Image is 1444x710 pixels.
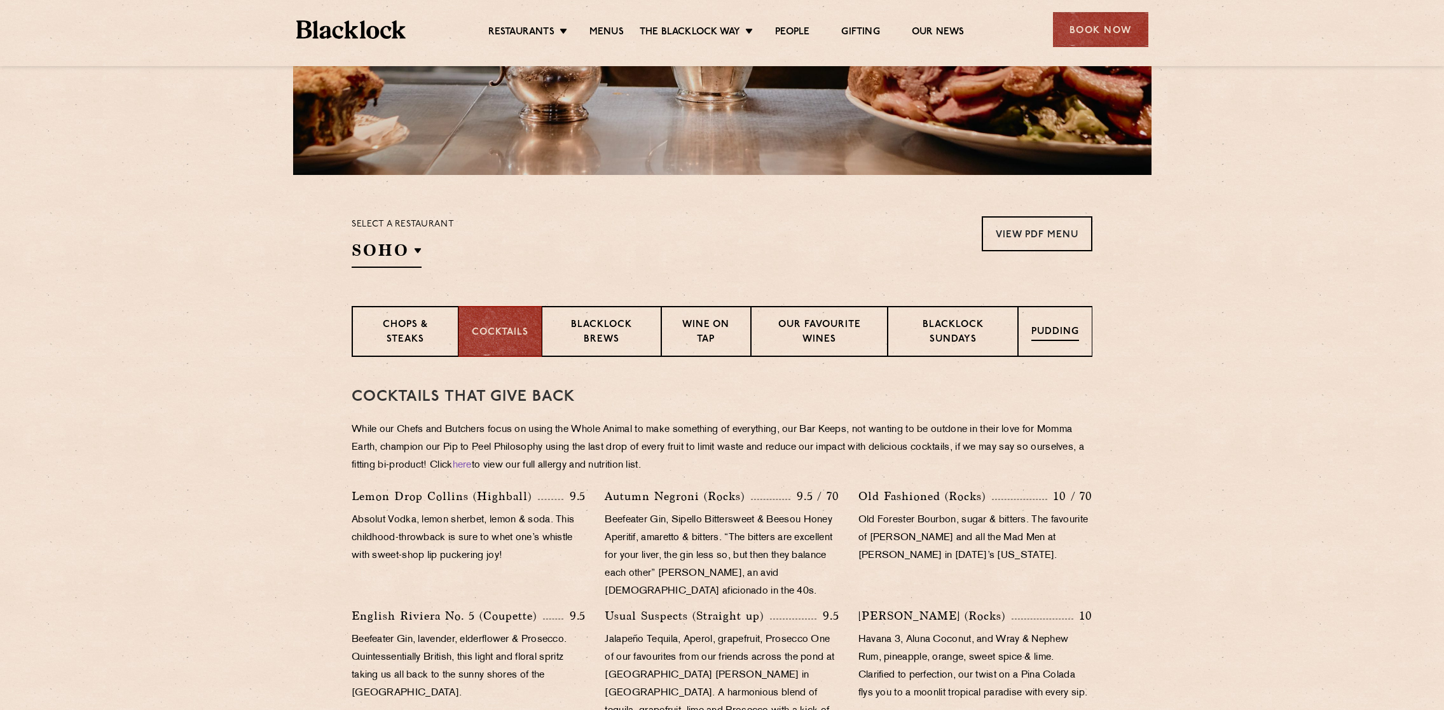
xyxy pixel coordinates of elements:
p: Old Fashioned (Rocks) [858,487,992,505]
p: While our Chefs and Butchers focus on using the Whole Animal to make something of everything, our... [352,421,1092,475]
p: 9.5 [563,488,586,505]
p: Havana 3, Aluna Coconut, and Wray & Nephew Rum, pineapple, orange, sweet spice & lime. Clarified ... [858,631,1092,702]
p: 9.5 / 70 [790,488,839,505]
p: Autumn Negroni (Rocks) [605,487,751,505]
p: Lemon Drop Collins (Highball) [352,487,538,505]
p: Select a restaurant [352,216,454,233]
a: View PDF Menu [982,216,1092,251]
p: Our favourite wines [764,318,875,348]
p: Cocktails [472,326,528,340]
p: Old Forester Bourbon, sugar & bitters. The favourite of [PERSON_NAME] and all the Mad Men at [PER... [858,512,1092,565]
p: Blacklock Sundays [901,318,1005,348]
p: Beefeater Gin, lavender, elderflower & Prosecco. Quintessentially British, this light and floral ... [352,631,586,702]
p: 10 / 70 [1047,488,1092,505]
p: 9.5 [816,608,839,624]
h2: SOHO [352,239,422,268]
p: Blacklock Brews [555,318,648,348]
a: Menus [589,26,624,40]
a: Restaurants [488,26,554,40]
p: Beefeater Gin, Sipello Bittersweet & Beesou Honey Aperitif, amaretto & bitters. “The bitters are ... [605,512,839,601]
p: 10 [1073,608,1092,624]
p: Absolut Vodka, lemon sherbet, lemon & soda. This childhood-throwback is sure to whet one’s whistl... [352,512,586,565]
img: BL_Textured_Logo-footer-cropped.svg [296,20,406,39]
p: [PERSON_NAME] (Rocks) [858,607,1012,625]
p: 9.5 [563,608,586,624]
a: Gifting [841,26,879,40]
a: The Blacklock Way [640,26,740,40]
h3: Cocktails That Give Back [352,389,1092,405]
a: People [775,26,809,40]
a: Our News [912,26,965,40]
p: English Riviera No. 5 (Coupette) [352,607,543,625]
a: here [453,461,472,470]
div: Book Now [1053,12,1148,47]
p: Wine on Tap [675,318,737,348]
p: Usual Suspects (Straight up) [605,607,770,625]
p: Pudding [1031,325,1079,341]
p: Chops & Steaks [366,318,445,348]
